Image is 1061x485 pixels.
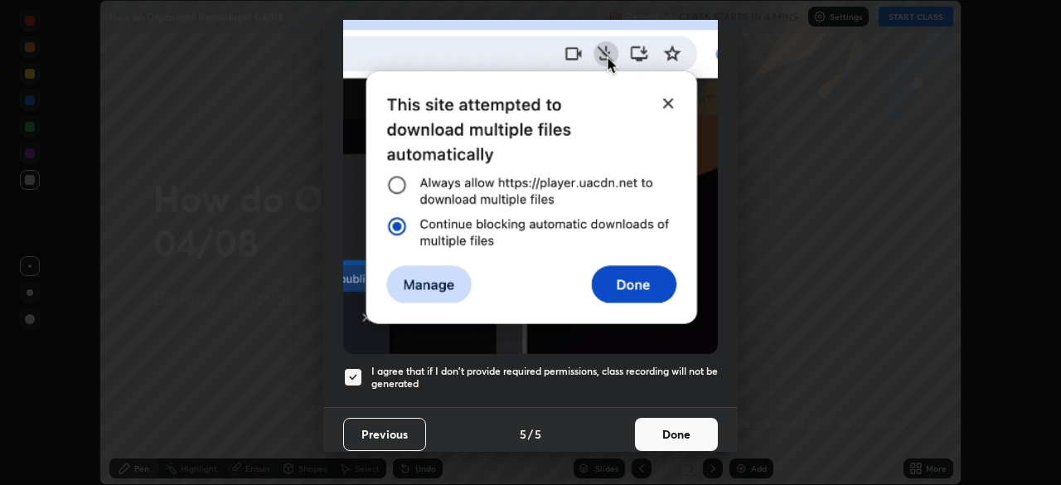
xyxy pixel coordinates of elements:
[520,425,526,443] h4: 5
[528,425,533,443] h4: /
[635,418,718,451] button: Done
[371,365,718,390] h5: I agree that if I don't provide required permissions, class recording will not be generated
[343,418,426,451] button: Previous
[535,425,541,443] h4: 5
